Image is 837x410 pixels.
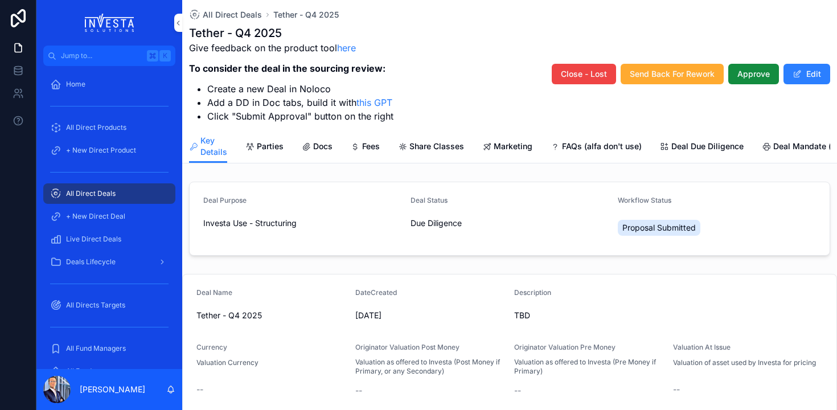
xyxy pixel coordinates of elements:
[161,51,170,60] span: K
[43,361,175,382] a: All Funds
[562,141,642,152] span: FAQs (alfa don't use)
[66,189,116,198] span: All Direct Deals
[66,257,116,266] span: Deals Lifecycle
[494,141,532,152] span: Marketing
[66,212,125,221] span: + New Direct Deal
[514,288,551,297] span: Description
[514,358,664,376] span: Valuation as offered to Investa (Pre Money if Primary)
[196,384,203,395] span: --
[273,9,339,20] a: Tether - Q4 2025
[36,66,182,369] div: scrollable content
[622,222,696,233] span: Proposal Submitted
[196,358,259,368] p: Valuation Currency
[245,136,284,159] a: Parties
[43,295,175,315] a: All Directs Targets
[66,235,121,244] span: Live Direct Deals
[196,343,227,351] span: Currency
[618,196,671,204] span: Workflow Status
[43,74,175,95] a: Home
[43,140,175,161] a: + New Direct Product
[43,46,175,66] button: Jump to...K
[207,82,393,96] li: Create a new Deal in Noloco
[409,141,464,152] span: Share Classes
[189,41,393,55] p: Give feedback on the product tool
[66,146,136,155] span: + New Direct Product
[302,136,333,159] a: Docs
[203,9,262,20] span: All Direct Deals
[257,141,284,152] span: Parties
[196,288,232,297] span: Deal Name
[43,338,175,359] a: All Fund Managers
[514,343,616,351] span: Originator Valuation Pre Money
[66,301,125,310] span: All Directs Targets
[43,206,175,227] a: + New Direct Deal
[66,367,95,376] span: All Funds
[362,141,380,152] span: Fees
[43,229,175,249] a: Live Direct Deals
[355,288,397,297] span: DateCreated
[355,358,505,376] span: Valuation as offered to Investa (Post Money if Primary, or any Secondary)
[66,344,126,353] span: All Fund Managers
[66,80,85,89] span: Home
[203,218,297,229] span: Investa Use - Structuring
[783,64,830,84] button: Edit
[189,9,262,20] a: All Direct Deals
[66,123,126,132] span: All Direct Products
[660,136,744,159] a: Deal Due Diligence
[514,385,521,396] span: --
[355,343,459,351] span: Originator Valuation Post Money
[514,310,823,321] span: TBD
[337,42,356,54] a: here
[630,68,715,80] span: Send Back For Rework
[351,136,380,159] a: Fees
[621,64,724,84] button: Send Back For Rework
[411,218,462,229] span: Due Diligence
[728,64,779,84] button: Approve
[207,109,393,123] li: Click "Submit Approval" button on the right
[85,14,134,32] img: App logo
[551,136,642,159] a: FAQs (alfa don't use)
[43,117,175,138] a: All Direct Products
[207,96,393,109] li: Add a DD in Doc tabs, build it with
[43,183,175,204] a: All Direct Deals
[482,136,532,159] a: Marketing
[200,135,227,158] span: Key Details
[671,141,744,152] span: Deal Due Diligence
[61,51,142,60] span: Jump to...
[355,385,362,396] span: --
[355,310,505,321] span: [DATE]
[673,358,816,368] p: Valuation of asset used by Investa for pricing
[189,63,385,74] strong: To consider the deal in the sourcing review:
[189,130,227,163] a: Key Details
[80,384,145,395] p: [PERSON_NAME]
[43,252,175,272] a: Deals Lifecycle
[196,310,346,321] span: Tether - Q4 2025
[411,196,448,204] span: Deal Status
[398,136,464,159] a: Share Classes
[673,384,680,395] span: --
[561,68,607,80] span: Close - Lost
[356,97,392,108] a: this GPT
[313,141,333,152] span: Docs
[737,68,770,80] span: Approve
[203,196,247,204] span: Deal Purpose
[552,64,616,84] button: Close - Lost
[189,25,393,41] h1: Tether - Q4 2025
[673,343,731,351] span: Valuation At Issue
